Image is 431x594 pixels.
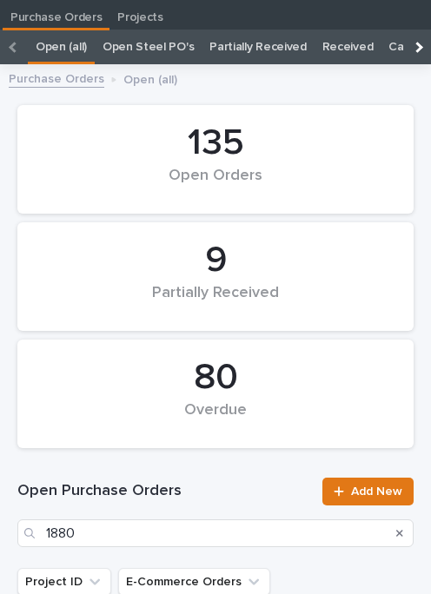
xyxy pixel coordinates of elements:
a: Add New [322,478,414,505]
div: 135 [47,122,384,165]
p: Open (all) [123,69,177,88]
h1: Open Purchase Orders [17,481,312,502]
a: Partially Received [209,30,306,64]
span: Add New [351,485,402,498]
a: Purchase Orders [9,68,104,88]
div: Overdue [47,401,384,438]
a: Received [322,30,374,64]
div: Partially Received [47,284,384,320]
div: 9 [47,239,384,282]
a: Open Steel PO's [103,30,194,64]
div: Open Orders [47,167,384,203]
a: Open (all) [36,30,87,64]
div: 80 [47,356,384,399]
input: Search [17,519,414,547]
